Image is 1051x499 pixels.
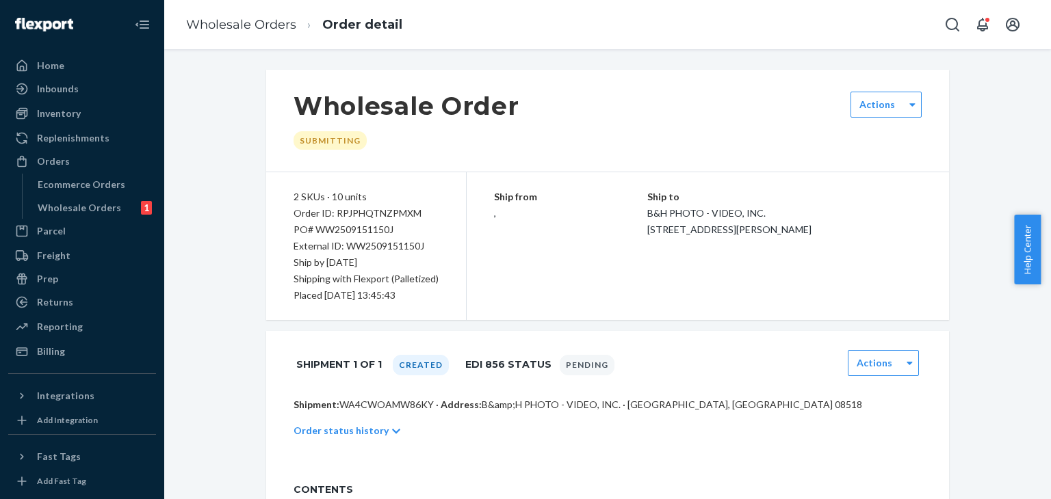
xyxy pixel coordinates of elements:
div: Parcel [37,224,66,238]
a: Add Integration [8,412,156,429]
button: Help Center [1014,215,1041,284]
p: Ship by [DATE] [294,254,439,271]
div: Inbounds [37,82,79,96]
a: Ecommerce Orders [31,174,157,195]
a: Parcel [8,220,156,242]
a: Freight [8,245,156,267]
a: Add Fast Tag [8,473,156,489]
p: Shipping with Flexport (Palletized) [294,271,439,287]
button: Open Search Box [939,11,966,38]
div: Created [393,355,449,375]
div: Prep [37,272,58,286]
div: Placed [DATE] 13:45:43 [294,287,439,304]
span: B&H PHOTO - VIDEO, INC. [STREET_ADDRESS][PERSON_NAME] [647,207,812,235]
button: Integrations [8,385,156,407]
p: WA4CWOAMW86KY · B&amp;H PHOTO - VIDEO, INC. · [GEOGRAPHIC_DATA], [GEOGRAPHIC_DATA] 08518 [294,398,922,412]
img: Flexport logo [15,18,73,31]
div: Inventory [37,107,81,120]
span: CONTENTS [294,483,922,496]
p: Order status history [294,424,389,437]
h1: EDI 856 Status [465,350,552,379]
a: Prep [8,268,156,290]
div: Reporting [37,320,83,334]
div: 1 [141,201,152,215]
a: Inbounds [8,78,156,100]
label: Actions [859,98,895,111]
div: Ecommerce Orders [38,178,125,191]
div: Submitting [294,131,367,150]
div: Returns [37,295,73,309]
ol: breadcrumbs [175,5,413,45]
div: Home [37,59,64,72]
span: Address: [441,399,482,410]
a: Replenishments [8,127,156,149]
a: Billing [8,340,156,362]
label: Actions [857,356,892,370]
button: Open notifications [969,11,996,38]
div: Wholesale Orders [38,201,121,215]
a: Wholesale Orders [186,17,296,32]
div: Fast Tags [37,450,81,463]
a: Wholesale Orders1 [31,197,157,219]
div: PO# WW2509151150J [294,221,439,238]
span: , [494,207,496,219]
div: 2 SKUs · 10 units [294,189,439,205]
h1: Shipment 1 of 1 [296,350,382,379]
a: Reporting [8,316,156,338]
a: Orders [8,150,156,172]
button: Fast Tags [8,446,156,468]
div: Replenishments [37,131,109,145]
p: Ship to [647,189,922,205]
div: External ID: WW2509151150J [294,238,439,254]
a: Order detail [322,17,402,32]
div: Orders [37,154,70,168]
div: Order ID: RPJPHQTNZPMXM [294,205,439,221]
a: Returns [8,291,156,313]
button: Open account menu [999,11,1026,38]
a: Home [8,55,156,77]
p: Ship from [494,189,647,205]
div: Integrations [37,389,94,403]
button: Close Navigation [129,11,156,38]
div: Freight [37,249,70,262]
span: Shipment: [294,399,339,410]
span: Support [27,10,77,22]
h1: Wholesale Order [294,92,519,120]
a: Inventory [8,103,156,124]
div: Pending [560,355,614,375]
div: Add Fast Tag [37,475,86,487]
div: Add Integration [37,414,98,426]
div: Billing [37,345,65,358]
